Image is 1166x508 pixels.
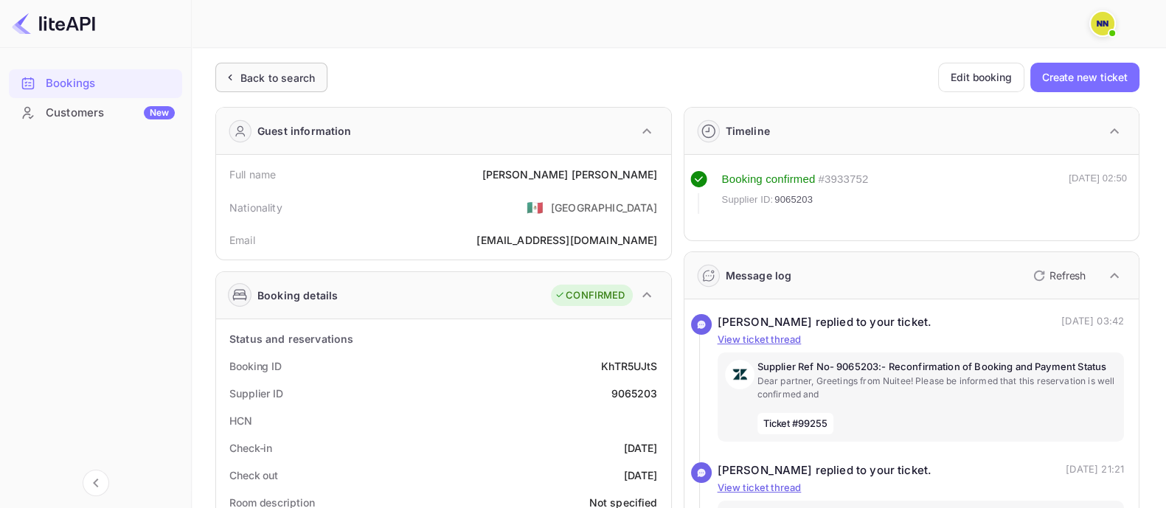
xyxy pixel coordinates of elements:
div: CONFIRMED [555,288,625,303]
div: Full name [229,167,276,182]
button: Create new ticket [1030,63,1139,92]
div: Supplier ID [229,386,283,401]
p: [DATE] 21:21 [1066,462,1124,479]
img: N/A N/A [1091,12,1114,35]
button: Refresh [1024,264,1092,288]
div: Bookings [9,69,182,98]
div: Bookings [46,75,175,92]
div: Customers [46,105,175,122]
div: 9065203 [611,386,657,401]
div: [DATE] 02:50 [1069,171,1127,214]
div: CustomersNew [9,99,182,128]
div: [DATE] [624,467,658,483]
div: [PERSON_NAME] replied to your ticket. [718,462,932,479]
div: Timeline [726,123,770,139]
div: Booking ID [229,358,282,374]
div: HCN [229,413,252,428]
span: Supplier ID: [722,192,774,207]
button: Collapse navigation [83,470,109,496]
div: Email [229,232,255,248]
div: [PERSON_NAME] replied to your ticket. [718,314,932,331]
div: Nationality [229,200,282,215]
div: Booking confirmed [722,171,816,188]
div: Message log [726,268,792,283]
div: New [144,106,175,119]
div: [EMAIL_ADDRESS][DOMAIN_NAME] [476,232,657,248]
div: KhTR5UJtS [601,358,657,374]
p: Dear partner, Greetings from Nuitee! Please be informed that this reservation is well confirmed and [757,375,1117,401]
div: Guest information [257,123,352,139]
div: Status and reservations [229,331,353,347]
span: Ticket #99255 [757,413,834,435]
button: Edit booking [938,63,1024,92]
img: LiteAPI logo [12,12,95,35]
img: AwvSTEc2VUhQAAAAAElFTkSuQmCC [725,360,754,389]
a: Bookings [9,69,182,97]
div: Check-in [229,440,272,456]
p: View ticket thread [718,333,1125,347]
div: [GEOGRAPHIC_DATA] [551,200,658,215]
div: [PERSON_NAME] [PERSON_NAME] [482,167,657,182]
div: Check out [229,467,278,483]
p: Refresh [1049,268,1086,283]
div: Back to search [240,70,315,86]
span: 9065203 [774,192,813,207]
div: [DATE] [624,440,658,456]
div: Booking details [257,288,338,303]
p: [DATE] 03:42 [1061,314,1124,331]
div: # 3933752 [818,171,868,188]
span: United States [527,194,544,220]
a: CustomersNew [9,99,182,126]
p: Supplier Ref No- 9065203:- Reconfirmation of Booking and Payment Status [757,360,1117,375]
p: View ticket thread [718,481,1125,495]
